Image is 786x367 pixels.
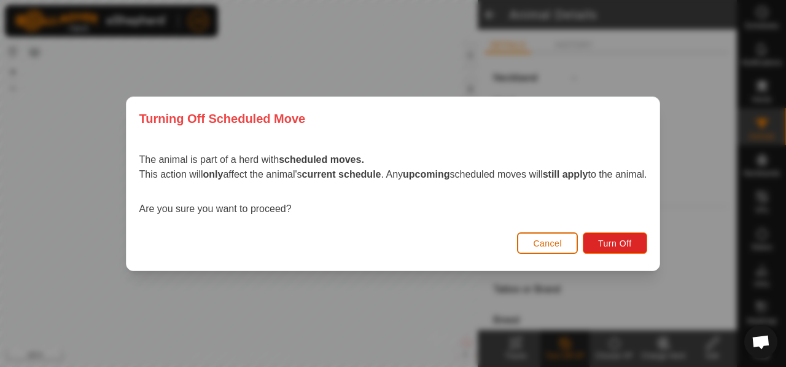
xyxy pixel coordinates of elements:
[517,232,578,254] button: Cancel
[139,152,647,167] p: The animal is part of a herd with
[598,239,632,248] span: Turn Off
[139,109,305,128] span: Turning Off Scheduled Move
[403,169,449,180] strong: upcoming
[139,167,647,182] p: This action will affect the animal's . Any scheduled moves will to the animal.
[203,169,223,180] strong: only
[744,325,777,358] a: Open chat
[279,154,364,165] strong: scheduled moves.
[583,232,647,254] button: Turn Off
[302,169,381,180] strong: current schedule
[543,169,588,180] strong: still apply
[533,239,562,248] span: Cancel
[139,202,647,216] p: Are you sure you want to proceed?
